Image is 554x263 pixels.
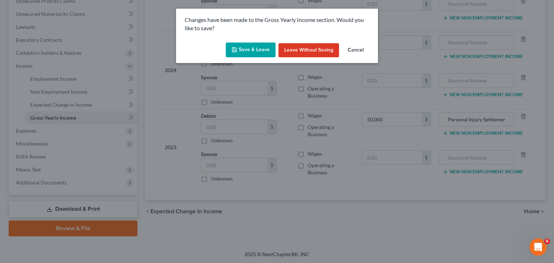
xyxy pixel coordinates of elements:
[529,239,547,256] iframe: Intercom live chat
[544,239,550,244] span: 6
[342,43,369,58] button: Cancel
[185,16,369,32] p: Changes have been made to the Gross Yearly Income section. Would you like to save?
[226,43,276,58] button: Save & Leave
[278,43,339,58] button: Leave without Saving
